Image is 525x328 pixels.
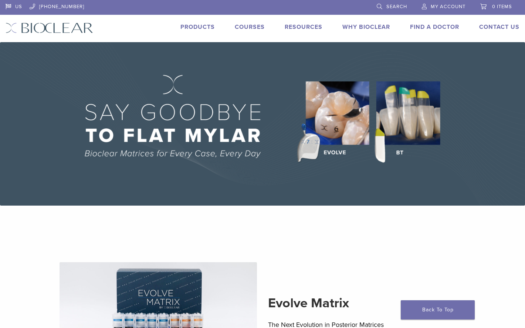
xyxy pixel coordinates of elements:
a: Why Bioclear [342,23,390,31]
span: My Account [431,4,465,10]
a: Back To Top [401,300,475,319]
a: Find A Doctor [410,23,459,31]
a: Courses [235,23,265,31]
span: 0 items [492,4,512,10]
a: Contact Us [479,23,519,31]
a: Resources [285,23,322,31]
h2: Evolve Matrix [268,294,465,312]
img: Bioclear [6,23,93,33]
span: Search [386,4,407,10]
a: Products [180,23,215,31]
